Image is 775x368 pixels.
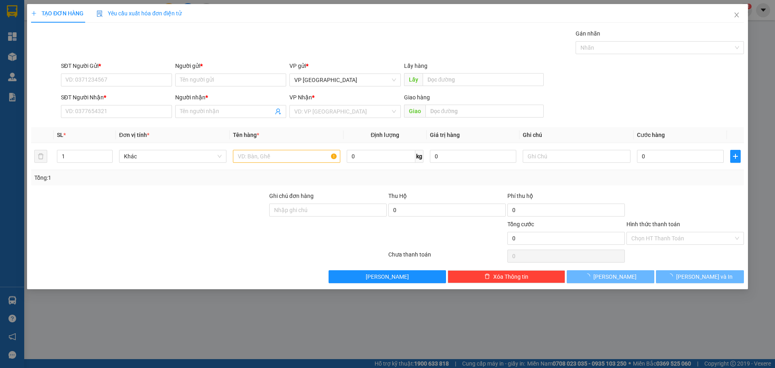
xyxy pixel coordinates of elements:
div: Tổng: 1 [34,173,299,182]
span: [PERSON_NAME] [594,272,637,281]
span: VP Sài Gòn [295,74,396,86]
button: deleteXóa Thông tin [448,270,566,283]
div: Phí thu hộ [507,191,625,204]
button: [PERSON_NAME] [567,270,654,283]
span: Giá trị hàng [430,132,460,138]
span: SL [57,132,63,138]
span: Tên hàng [233,132,259,138]
div: VP gửi [290,61,401,70]
button: Close [725,4,748,27]
button: [PERSON_NAME] [329,270,446,283]
div: Người gửi [175,61,286,70]
span: user-add [275,108,282,115]
input: Ghi Chú [523,150,630,163]
span: Lấy [404,73,423,86]
span: Lấy hàng [404,63,427,69]
span: close [733,12,740,18]
span: delete [484,273,490,280]
span: [PERSON_NAME] và In [676,272,733,281]
span: VP Nhận [290,94,312,101]
input: Ghi chú đơn hàng [269,204,387,217]
span: kg [415,150,423,163]
span: Đơn vị tính [119,132,149,138]
span: loading [667,273,676,279]
span: Tổng cước [507,221,534,227]
span: Giao [404,105,425,118]
button: [PERSON_NAME] và In [656,270,744,283]
img: icon [96,11,103,17]
button: delete [34,150,47,163]
input: VD: Bàn, Ghế [233,150,340,163]
span: Giao hàng [404,94,430,101]
span: Cước hàng [637,132,665,138]
div: SĐT Người Gửi [61,61,172,70]
div: SĐT Người Nhận [61,93,172,102]
span: plus [731,153,740,160]
input: Dọc đường [425,105,544,118]
span: TẠO ĐƠN HÀNG [31,10,84,17]
span: Yêu cầu xuất hóa đơn điện tử [96,10,182,17]
label: Ghi chú đơn hàng [269,193,314,199]
span: plus [31,11,37,16]
button: plus [730,150,741,163]
span: [PERSON_NAME] [366,272,409,281]
span: Thu Hộ [388,193,407,199]
label: Gán nhãn [576,30,600,37]
span: Định lượng [371,132,400,138]
div: Người nhận [175,93,286,102]
span: loading [585,273,594,279]
div: Chưa thanh toán [387,250,507,264]
input: 0 [430,150,517,163]
label: Hình thức thanh toán [626,221,680,227]
th: Ghi chú [520,127,634,143]
span: Xóa Thông tin [493,272,528,281]
span: Khác [124,150,222,162]
input: Dọc đường [423,73,544,86]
